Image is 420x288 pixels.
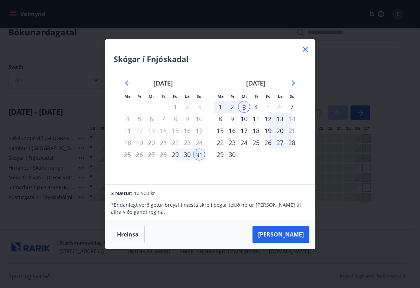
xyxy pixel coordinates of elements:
td: Not available. föstudagur, 22. ágúst 2025 [169,137,181,149]
td: Not available. þriðjudagur, 12. ágúst 2025 [133,125,145,137]
td: Not available. sunnudagur, 24. ágúst 2025 [193,137,205,149]
td: Choose sunnudagur, 7. september 2025 as your check-in date. It’s available. [286,101,298,113]
td: Not available. mánudagur, 4. ágúst 2025 [122,113,133,125]
td: Choose fimmtudagur, 4. september 2025 as your check-in date. It’s available. [250,101,262,113]
div: 11 [250,113,262,125]
td: Not available. föstudagur, 15. ágúst 2025 [169,125,181,137]
td: Not available. mánudagur, 11. ágúst 2025 [122,125,133,137]
div: 16 [226,125,238,137]
td: Choose miðvikudagur, 24. september 2025 as your check-in date. It’s available. [238,137,250,149]
div: 25 [250,137,262,149]
div: 4 [250,101,262,113]
div: 28 [286,137,298,149]
td: Choose föstudagur, 26. september 2025 as your check-in date. It’s available. [262,137,274,149]
td: Choose mánudagur, 29. september 2025 as your check-in date. It’s available. [214,149,226,160]
td: Not available. þriðjudagur, 5. ágúst 2025 [133,113,145,125]
td: Choose þriðjudagur, 9. september 2025 as your check-in date. It’s available. [226,113,238,125]
strong: [DATE] [153,79,173,87]
div: 26 [262,137,274,149]
td: Not available. fimmtudagur, 7. ágúst 2025 [157,113,169,125]
div: 8 [214,113,226,125]
td: Choose laugardagur, 20. september 2025 as your check-in date. It’s available. [274,125,286,137]
small: Má [124,94,131,99]
td: Selected. mánudagur, 1. september 2025 [214,101,226,113]
h4: Skógar í Fnjóskadal [114,54,307,64]
div: 9 [226,113,238,125]
td: Not available. laugardagur, 16. ágúst 2025 [181,125,193,137]
div: Aðeins innritun í boði [169,149,181,160]
td: Not available. mánudagur, 18. ágúst 2025 [122,137,133,149]
td: Choose þriðjudagur, 16. september 2025 as your check-in date. It’s available. [226,125,238,137]
small: La [185,94,190,99]
div: 29 [214,149,226,160]
td: Not available. fimmtudagur, 14. ágúst 2025 [157,125,169,137]
small: Mi [149,94,154,99]
div: 23 [226,137,238,149]
td: Choose þriðjudagur, 30. september 2025 as your check-in date. It’s available. [226,149,238,160]
span: 10.500 kr. [134,190,157,197]
small: Má [217,94,224,99]
td: Choose sunnudagur, 28. september 2025 as your check-in date. It’s available. [286,137,298,149]
div: 2 [226,101,238,113]
td: Choose laugardagur, 27. september 2025 as your check-in date. It’s available. [274,137,286,149]
div: 20 [274,125,286,137]
div: 31 [193,149,205,160]
small: Su [197,94,202,99]
td: Not available. fimmtudagur, 21. ágúst 2025 [157,137,169,149]
div: 30 [226,149,238,160]
td: Choose föstudagur, 29. ágúst 2025 as your check-in date. It’s available. [169,149,181,160]
td: Not available. laugardagur, 2. ágúst 2025 [181,101,193,113]
div: Aðeins innritun í boði [214,125,226,137]
small: Fö [173,94,177,99]
div: 24 [238,137,250,149]
td: Not available. þriðjudagur, 26. ágúst 2025 [133,149,145,160]
div: 22 [214,137,226,149]
td: Not available. sunnudagur, 17. ágúst 2025 [193,125,205,137]
small: Þr [137,94,142,99]
td: Choose mánudagur, 8. september 2025 as your check-in date. It’s available. [214,113,226,125]
div: 27 [274,137,286,149]
td: Choose sunnudagur, 21. september 2025 as your check-in date. It’s available. [286,125,298,137]
small: Fö [266,94,270,99]
td: Choose föstudagur, 12. september 2025 as your check-in date. It’s available. [262,113,274,125]
td: Not available. miðvikudagur, 6. ágúst 2025 [145,113,157,125]
td: Not available. miðvikudagur, 13. ágúst 2025 [145,125,157,137]
div: 18 [250,125,262,137]
td: Choose sunnudagur, 14. september 2025 as your check-in date. It’s available. [286,113,298,125]
td: Choose fimmtudagur, 11. september 2025 as your check-in date. It’s available. [250,113,262,125]
td: Not available. miðvikudagur, 27. ágúst 2025 [145,149,157,160]
td: Choose fimmtudagur, 25. september 2025 as your check-in date. It’s available. [250,137,262,149]
td: Selected as end date. miðvikudagur, 3. september 2025 [238,101,250,113]
small: Fi [255,94,258,99]
td: Not available. sunnudagur, 3. ágúst 2025 [193,101,205,113]
small: Mi [242,94,247,99]
td: Not available. sunnudagur, 10. ágúst 2025 [193,113,205,125]
div: 1 [214,101,226,113]
small: Fi [162,94,165,99]
td: Choose þriðjudagur, 23. september 2025 as your check-in date. It’s available. [226,137,238,149]
td: Choose laugardagur, 13. september 2025 as your check-in date. It’s available. [274,113,286,125]
td: Not available. laugardagur, 9. ágúst 2025 [181,113,193,125]
div: 30 [181,149,193,160]
td: Choose laugardagur, 30. ágúst 2025 as your check-in date. It’s available. [181,149,193,160]
strong: [DATE] [246,79,265,87]
div: 17 [238,125,250,137]
div: 10 [238,113,250,125]
div: 13 [274,113,286,125]
td: Choose miðvikudagur, 10. september 2025 as your check-in date. It’s available. [238,113,250,125]
td: Not available. föstudagur, 1. ágúst 2025 [169,101,181,113]
button: Hreinsa [111,226,145,243]
div: Move forward to switch to the next month. [288,79,296,87]
div: 21 [286,125,298,137]
small: La [278,94,283,99]
td: Not available. föstudagur, 8. ágúst 2025 [169,113,181,125]
div: Aðeins innritun í boði [286,101,298,113]
td: Choose föstudagur, 5. september 2025 as your check-in date. It’s available. [262,101,274,113]
div: Aðeins útritun í boði [286,113,298,125]
td: Not available. mánudagur, 25. ágúst 2025 [122,149,133,160]
td: Choose föstudagur, 19. september 2025 as your check-in date. It’s available. [262,125,274,137]
td: Not available. laugardagur, 23. ágúst 2025 [181,137,193,149]
td: Not available. laugardagur, 6. september 2025 [274,101,286,113]
td: Not available. fimmtudagur, 28. ágúst 2025 [157,149,169,160]
td: Choose mánudagur, 15. september 2025 as your check-in date. It’s available. [214,125,226,137]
